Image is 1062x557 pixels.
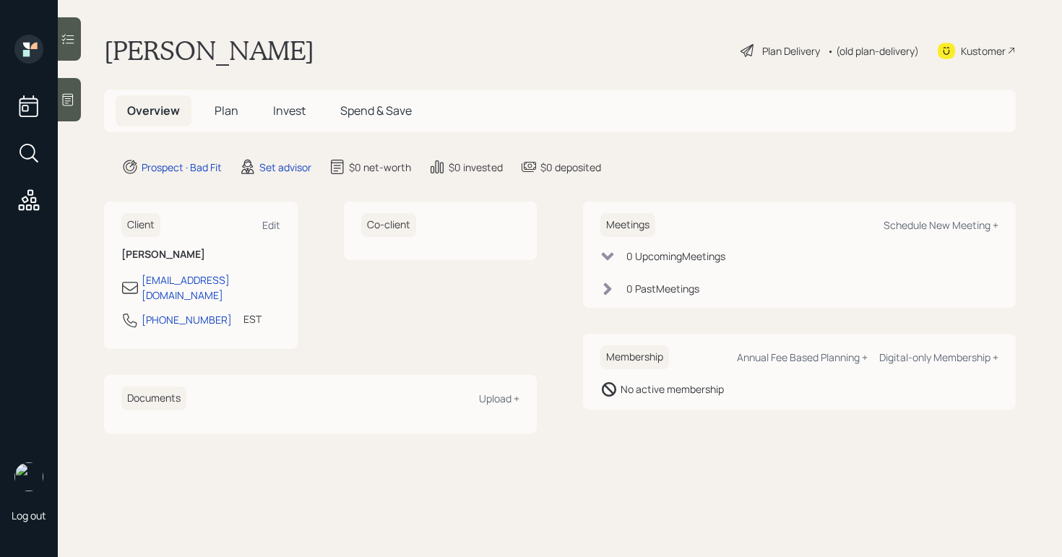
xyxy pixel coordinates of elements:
span: Spend & Save [340,103,412,118]
div: Digital-only Membership + [879,350,998,364]
div: Prospect · Bad Fit [142,160,222,175]
div: • (old plan-delivery) [827,43,919,59]
h6: Co-client [361,213,416,237]
div: Kustomer [961,43,1006,59]
div: 0 Past Meeting s [626,281,699,296]
div: $0 deposited [540,160,601,175]
h6: Client [121,213,160,237]
div: Log out [12,509,46,522]
img: retirable_logo.png [14,462,43,491]
div: Upload + [479,392,519,405]
div: Plan Delivery [762,43,820,59]
h6: Documents [121,387,186,410]
div: Set advisor [259,160,311,175]
div: No active membership [621,381,724,397]
span: Plan [215,103,238,118]
div: Schedule New Meeting + [884,218,998,232]
div: 0 Upcoming Meeting s [626,249,725,264]
div: EST [243,311,262,327]
h6: Meetings [600,213,655,237]
div: [EMAIL_ADDRESS][DOMAIN_NAME] [142,272,280,303]
div: $0 net-worth [349,160,411,175]
h6: [PERSON_NAME] [121,249,280,261]
h1: [PERSON_NAME] [104,35,314,66]
div: Annual Fee Based Planning + [737,350,868,364]
span: Invest [273,103,306,118]
h6: Membership [600,345,669,369]
div: $0 invested [449,160,503,175]
div: [PHONE_NUMBER] [142,312,232,327]
div: Edit [262,218,280,232]
span: Overview [127,103,180,118]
